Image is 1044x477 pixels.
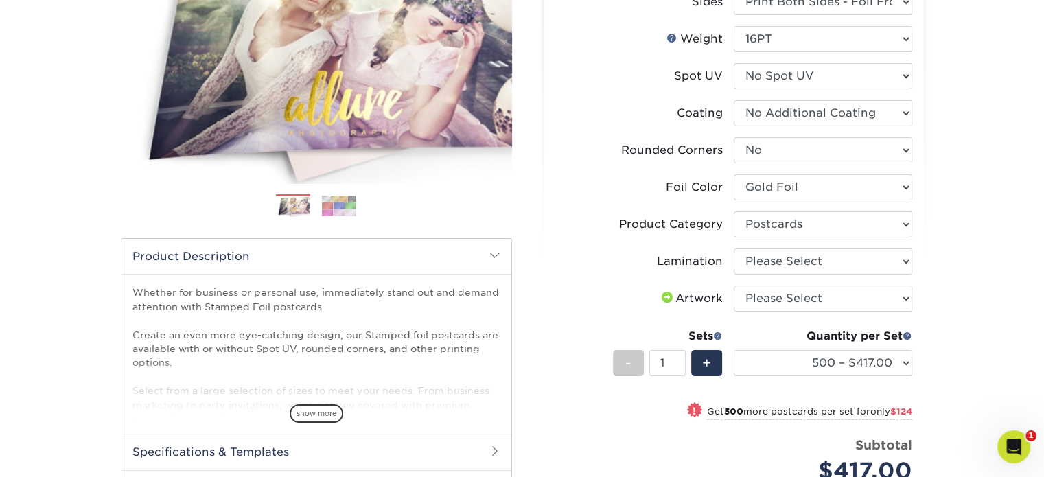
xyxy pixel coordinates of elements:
small: Get more postcards per set for [707,406,912,420]
img: Postcards 02 [322,196,356,216]
span: only [870,406,912,417]
h2: Specifications & Templates [121,434,511,469]
strong: Subtotal [855,437,912,452]
div: Quantity per Set [734,328,912,345]
span: + [702,353,711,373]
h2: Product Description [121,239,511,274]
div: Spot UV [674,68,723,84]
div: Foil Color [666,179,723,196]
div: Lamination [657,253,723,270]
span: 1 [1025,430,1036,441]
span: $124 [890,406,912,417]
p: Whether for business or personal use, immediately stand out and demand attention with Stamped Foi... [132,286,500,426]
div: Artwork [659,290,723,307]
div: Sets [613,328,723,345]
div: Weight [666,31,723,47]
span: - [625,353,631,373]
strong: 500 [724,406,743,417]
div: Coating [677,105,723,121]
iframe: Intercom live chat [997,430,1030,463]
img: Postcards 01 [276,195,310,218]
span: ! [693,404,696,418]
span: show more [290,404,343,423]
div: Rounded Corners [621,142,723,159]
div: Product Category [619,216,723,233]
